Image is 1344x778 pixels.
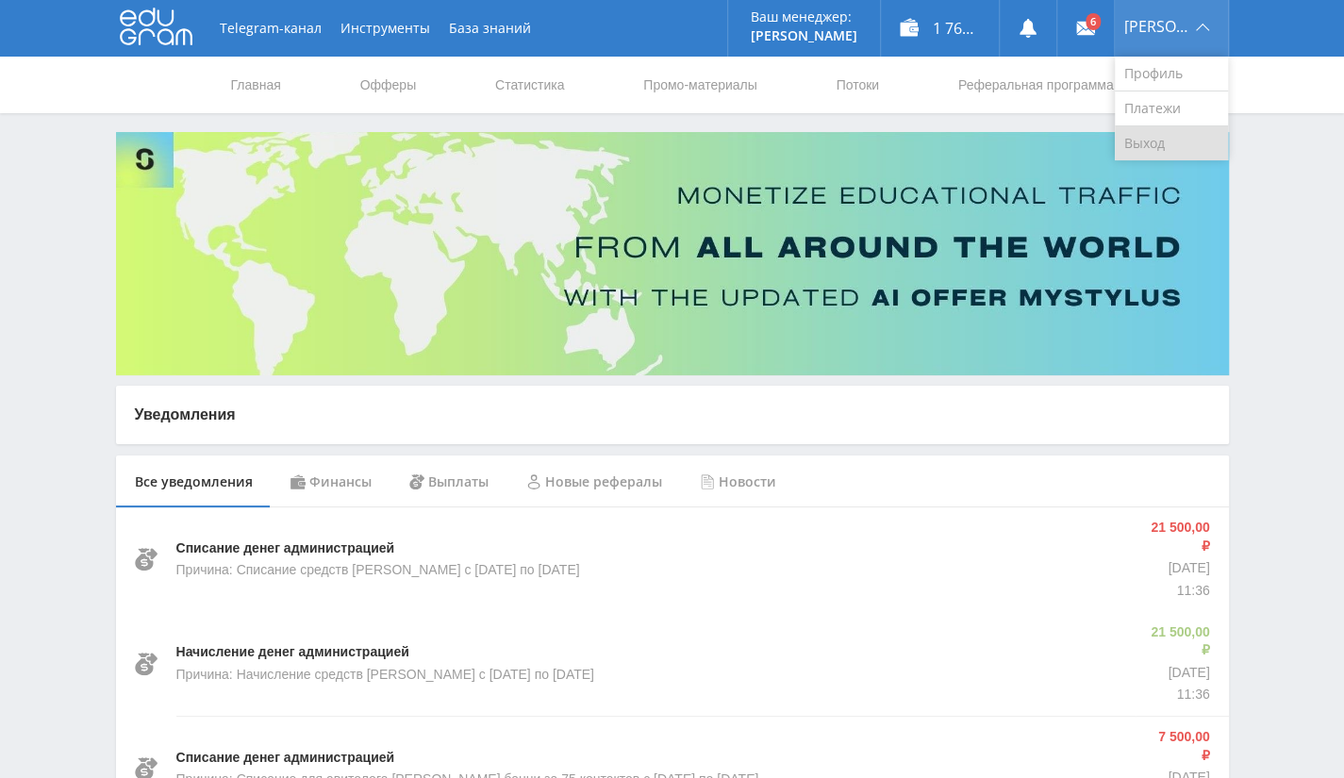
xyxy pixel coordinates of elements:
[116,455,272,508] div: Все уведомления
[1149,582,1209,601] p: 11:36
[1154,728,1209,765] p: 7 500,00 ₽
[1115,57,1228,91] a: Профиль
[176,539,395,558] p: Списание денег администрацией
[956,57,1116,113] a: Реферальная программа
[641,57,758,113] a: Промо-материалы
[1115,126,1228,160] a: Выход
[1149,519,1209,555] p: 21 500,00 ₽
[1149,686,1209,704] p: 11:36
[116,132,1229,375] img: Banner
[358,57,419,113] a: Офферы
[681,455,795,508] div: Новости
[272,455,390,508] div: Финансы
[176,666,594,685] p: Причина: Начисление средств [PERSON_NAME] с [DATE] по [DATE]
[1149,559,1209,578] p: [DATE]
[751,28,857,43] p: [PERSON_NAME]
[229,57,283,113] a: Главная
[493,57,567,113] a: Статистика
[176,643,409,662] p: Начисление денег администрацией
[751,9,857,25] p: Ваш менеджер:
[390,455,507,508] div: Выплаты
[176,561,580,580] p: Причина: Списание средств [PERSON_NAME] с [DATE] по [DATE]
[176,749,395,768] p: Списание денег администрацией
[834,57,881,113] a: Потоки
[1124,19,1190,34] span: [PERSON_NAME]
[1115,91,1228,126] a: Платежи
[1149,664,1209,683] p: [DATE]
[135,405,1210,425] p: Уведомления
[1149,623,1209,660] p: 21 500,00 ₽
[507,455,681,508] div: Новые рефералы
